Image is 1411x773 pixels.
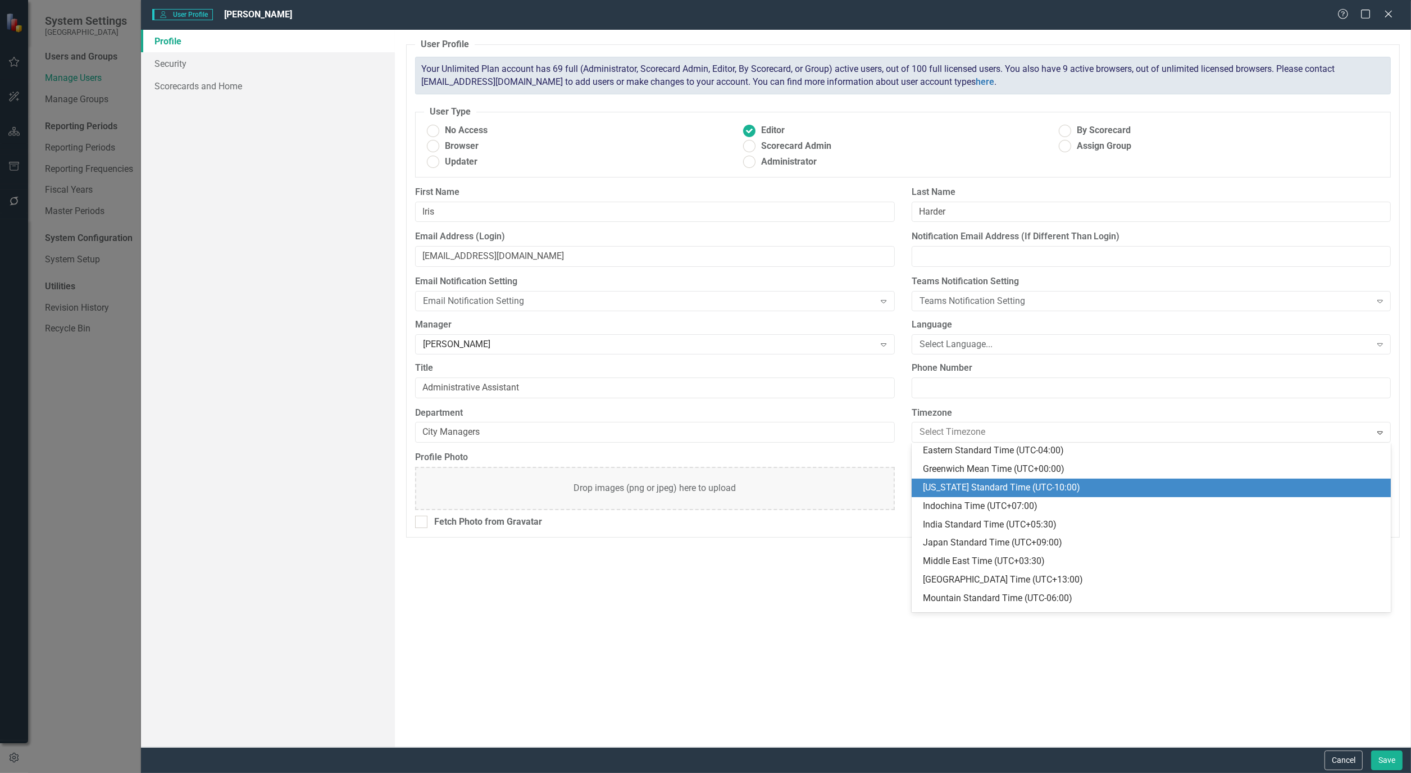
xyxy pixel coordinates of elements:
a: here [976,76,994,87]
span: No Access [445,124,488,137]
legend: User Type [424,106,476,119]
label: Manager [415,319,894,331]
span: Editor [761,124,785,137]
label: Phone Number [912,362,1391,375]
span: Browser [445,140,479,153]
div: Select Language... [920,338,1371,351]
div: Email Notification Setting [423,295,875,308]
span: Assign Group [1077,140,1131,153]
div: Teams Notification Setting [920,295,1371,308]
label: Email Address (Login) [415,230,894,243]
button: Save [1371,751,1403,770]
legend: User Profile [415,38,475,51]
span: Your Unlimited Plan account has 69 full (Administrator, Scorecard Admin, Editor, By Scorecard, or... [421,63,1335,87]
label: Teams Notification Setting [912,275,1391,288]
a: Profile [141,30,395,52]
label: Department [415,407,894,420]
div: Fetch Photo from Gravatar [434,516,542,529]
label: First Name [415,186,894,199]
div: Japan Standard Time (UTC+09:00) [923,536,1384,549]
label: Last Name [912,186,1391,199]
label: Email Notification Setting [415,275,894,288]
span: By Scorecard [1077,124,1131,137]
div: Middle East Time (UTC+03:30) [923,555,1384,568]
label: Profile Photo [415,451,894,464]
div: Near East Time (UTC+04:00) [923,611,1384,624]
label: Notification Email Address (If Different Than Login) [912,230,1391,243]
button: Cancel [1324,751,1363,770]
span: Scorecard Admin [761,140,831,153]
div: [PERSON_NAME] [423,338,875,351]
div: Greenwich Mean Time (UTC+00:00) [923,463,1384,476]
div: Eastern Standard Time (UTC-04:00) [923,444,1384,457]
div: [GEOGRAPHIC_DATA] Time (UTC+13:00) [923,574,1384,586]
div: India Standard Time (UTC+05:30) [923,519,1384,531]
span: [PERSON_NAME] [224,9,292,20]
a: Scorecards and Home [141,75,395,97]
span: Updater [445,156,477,169]
label: Title [415,362,894,375]
label: Language [912,319,1391,331]
span: Administrator [761,156,817,169]
div: Mountain Standard Time (UTC-06:00) [923,592,1384,605]
span: User Profile [152,9,212,20]
div: [US_STATE] Standard Time (UTC-10:00) [923,481,1384,494]
label: Timezone [912,407,1391,420]
div: Indochina Time (UTC+07:00) [923,500,1384,513]
div: Drop images (png or jpeg) here to upload [574,482,736,495]
a: Security [141,52,395,75]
